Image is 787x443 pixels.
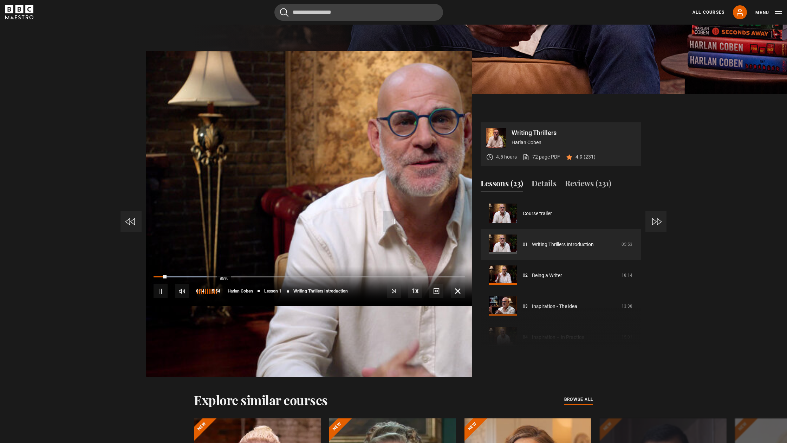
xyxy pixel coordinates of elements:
p: 4.9 (231) [575,153,596,161]
button: Next Lesson [387,284,401,298]
button: Mute [175,284,189,298]
span: Harlan Coben [228,289,253,293]
a: Inspiration - The idea [532,303,577,310]
p: 4.5 hours [496,153,517,161]
button: Pause [154,284,168,298]
button: Fullscreen [451,284,465,298]
a: All Courses [692,9,724,15]
a: Writing Thrillers Introduction [532,241,594,248]
a: 72 page PDF [522,153,560,161]
a: Course trailer [523,210,552,217]
h2: Explore similar courses [194,392,328,407]
button: Details [532,178,557,192]
span: 0:14 [196,285,204,297]
video-js: Video Player [146,122,472,306]
span: 5:54 [212,285,220,297]
p: Harlan Coben [512,139,635,146]
button: Submit the search query [280,8,288,17]
a: browse all [564,396,593,404]
a: Being a Writer [532,272,562,279]
button: Reviews (231) [565,178,611,192]
input: Search [274,4,443,21]
button: Toggle navigation [755,9,782,16]
div: Progress Bar [154,276,465,278]
span: Writing Thrillers Introduction [293,289,348,293]
button: Playback Rate [408,284,422,298]
p: Writing Thrillers [512,130,635,136]
button: Captions [429,284,443,298]
svg: BBC Maestro [5,5,33,19]
button: Lessons (23) [481,178,523,192]
div: Volume Level [196,289,217,294]
span: Lesson 1 [264,289,281,293]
